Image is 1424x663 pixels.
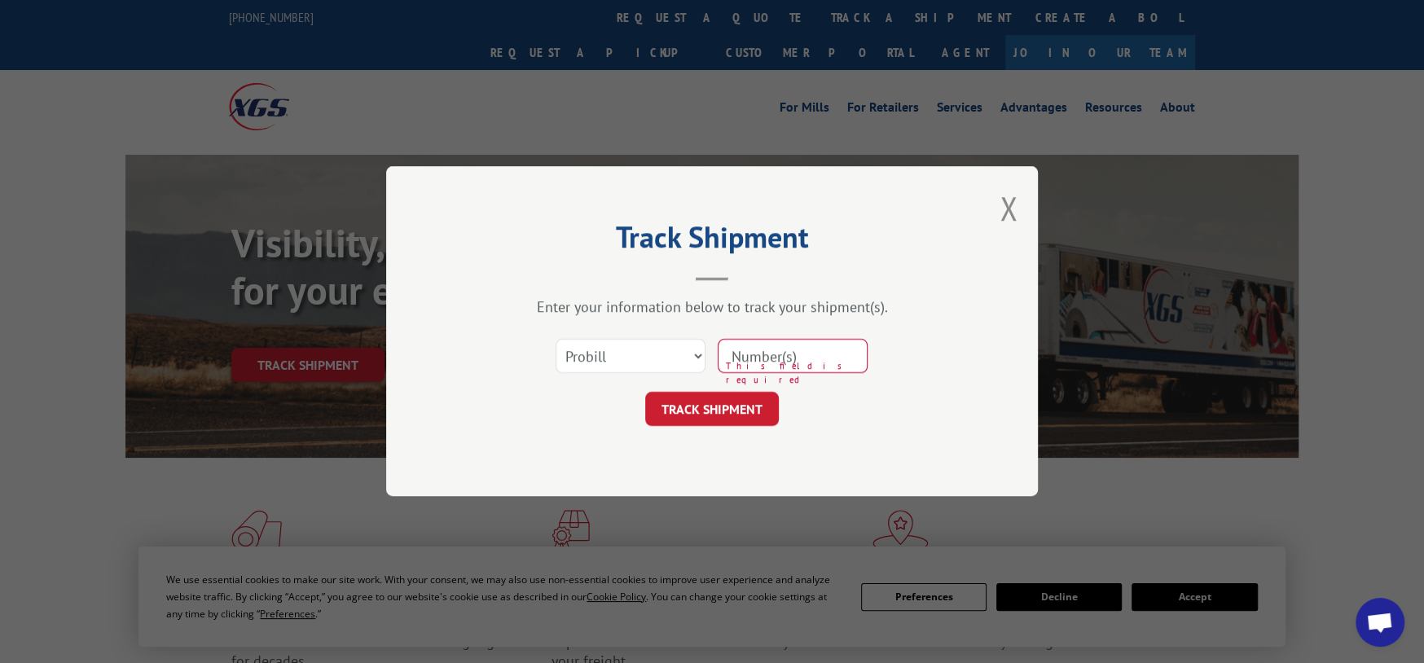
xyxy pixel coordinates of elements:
[645,393,779,427] button: TRACK SHIPMENT
[726,360,868,387] span: This field is required
[468,226,956,257] h2: Track Shipment
[468,298,956,317] div: Enter your information below to track your shipment(s).
[1000,187,1017,230] button: Close modal
[1356,598,1404,647] div: Open chat
[718,340,868,374] input: Number(s)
